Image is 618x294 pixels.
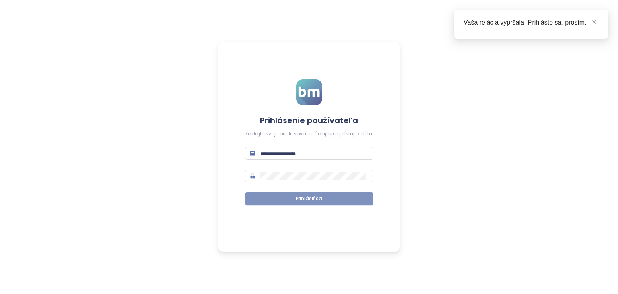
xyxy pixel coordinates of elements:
h4: Prihlásenie používateľa [245,115,373,126]
span: close [591,19,597,25]
span: Prihlásiť sa [296,195,322,203]
div: Vaša relácia vypršala. Prihláste sa, prosím. [463,18,599,27]
span: mail [250,151,255,156]
div: Zadajte svoje prihlasovacie údaje pre prístup k účtu. [245,130,373,138]
span: lock [250,173,255,179]
img: logo [296,79,322,105]
button: Prihlásiť sa [245,192,373,205]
